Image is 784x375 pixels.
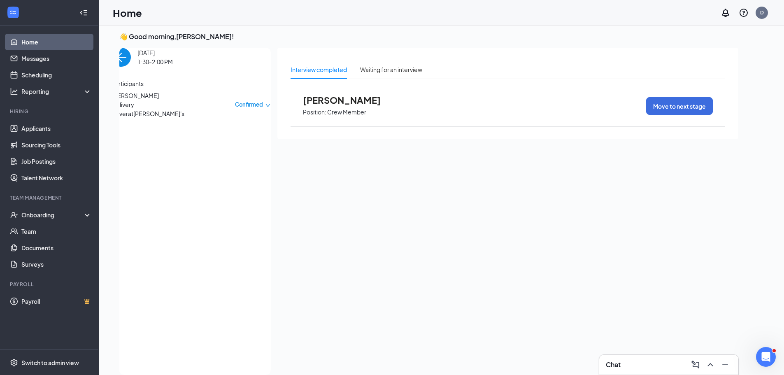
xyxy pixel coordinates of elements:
svg: QuestionInfo [739,8,749,18]
div: Waiting for an interview [360,65,422,74]
div: Hiring [10,108,90,115]
div: Payroll [10,281,90,288]
a: Scheduling [21,67,92,83]
span: [DATE] [137,48,173,57]
button: Minimize [719,358,732,371]
svg: Settings [10,359,18,367]
a: Applicants [21,120,92,137]
svg: ChevronUp [705,360,715,370]
div: Reporting [21,87,92,95]
span: [PERSON_NAME] [303,95,393,105]
svg: Analysis [10,87,18,95]
p: Crew Member [327,108,366,116]
a: Sourcing Tools [21,137,92,153]
span: [PERSON_NAME] [112,91,198,100]
a: Job Postings [21,153,92,170]
div: Switch to admin view [21,359,79,367]
svg: UserCheck [10,211,18,219]
div: Interview completed [291,65,347,74]
a: Documents [21,240,92,256]
h3: 👋 Good morning, [PERSON_NAME] ! [119,32,738,41]
a: Team [21,223,92,240]
span: Participants [112,79,271,88]
button: Move to next stage [646,97,713,115]
button: ChevronUp [704,358,717,371]
a: PayrollCrown [21,293,92,310]
a: Home [21,34,92,50]
svg: Minimize [720,360,730,370]
button: back-button [112,48,131,67]
span: Confirmed [235,100,263,109]
div: Team Management [10,194,90,201]
iframe: Intercom live chat [756,347,776,367]
svg: Collapse [79,9,88,17]
svg: WorkstreamLogo [9,8,17,16]
span: down [265,102,271,108]
div: Onboarding [21,211,85,219]
div: D [760,9,764,16]
h3: Chat [606,360,621,369]
a: Messages [21,50,92,67]
h1: Home [113,6,142,20]
svg: ComposeMessage [691,360,700,370]
span: Delivery Driver at [PERSON_NAME]'s [112,100,198,118]
svg: Notifications [721,8,730,18]
a: Surveys [21,256,92,273]
a: Talent Network [21,170,92,186]
button: ComposeMessage [689,358,702,371]
span: 1:30-2:00 PM [137,57,173,66]
p: Position: [303,108,326,116]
